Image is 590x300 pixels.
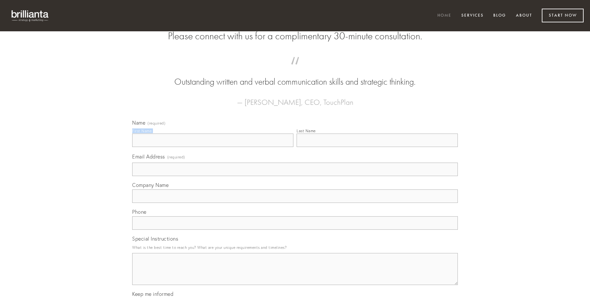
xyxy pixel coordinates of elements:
[142,88,448,109] figcaption: — [PERSON_NAME], CEO, TouchPlan
[433,11,456,21] a: Home
[457,11,488,21] a: Services
[132,119,145,126] span: Name
[142,63,448,88] blockquote: Outstanding written and verbal communication skills and strategic thinking.
[542,9,584,22] a: Start Now
[132,235,178,242] span: Special Instructions
[132,209,147,215] span: Phone
[132,153,165,160] span: Email Address
[167,153,185,161] span: (required)
[489,11,510,21] a: Blog
[132,182,169,188] span: Company Name
[512,11,536,21] a: About
[132,243,458,252] p: What is the best time to reach you? What are your unique requirements and timelines?
[142,63,448,76] span: “
[147,121,165,125] span: (required)
[132,291,173,297] span: Keep me informed
[132,30,458,42] h2: Please connect with us for a complimentary 30-minute consultation.
[6,6,54,25] img: brillianta - research, strategy, marketing
[132,128,152,133] div: First Name
[297,128,316,133] div: Last Name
